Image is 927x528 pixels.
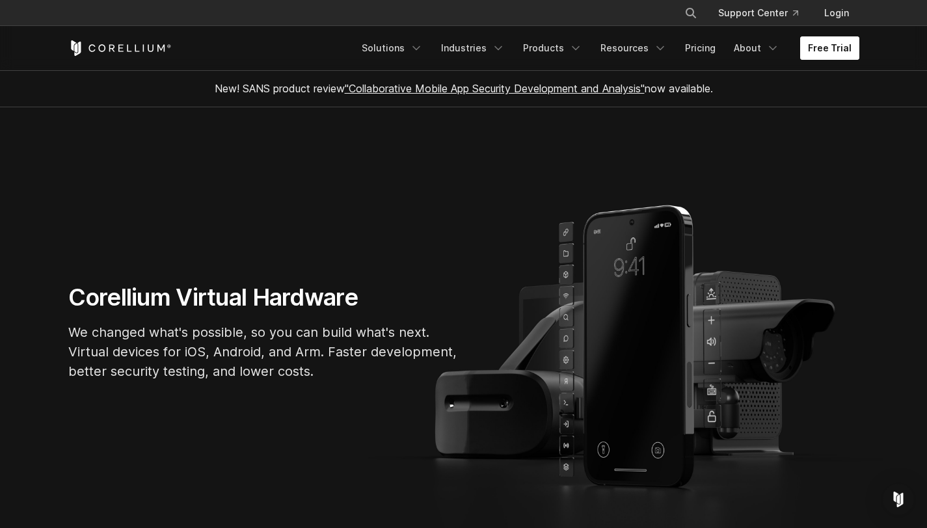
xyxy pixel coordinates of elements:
[68,40,172,56] a: Corellium Home
[215,82,713,95] span: New! SANS product review now available.
[345,82,645,95] a: "Collaborative Mobile App Security Development and Analysis"
[515,36,590,60] a: Products
[354,36,431,60] a: Solutions
[593,36,675,60] a: Resources
[68,283,459,312] h1: Corellium Virtual Hardware
[677,36,723,60] a: Pricing
[814,1,859,25] a: Login
[800,36,859,60] a: Free Trial
[708,1,809,25] a: Support Center
[726,36,787,60] a: About
[433,36,513,60] a: Industries
[669,1,859,25] div: Navigation Menu
[883,484,914,515] div: Open Intercom Messenger
[679,1,703,25] button: Search
[68,323,459,381] p: We changed what's possible, so you can build what's next. Virtual devices for iOS, Android, and A...
[354,36,859,60] div: Navigation Menu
